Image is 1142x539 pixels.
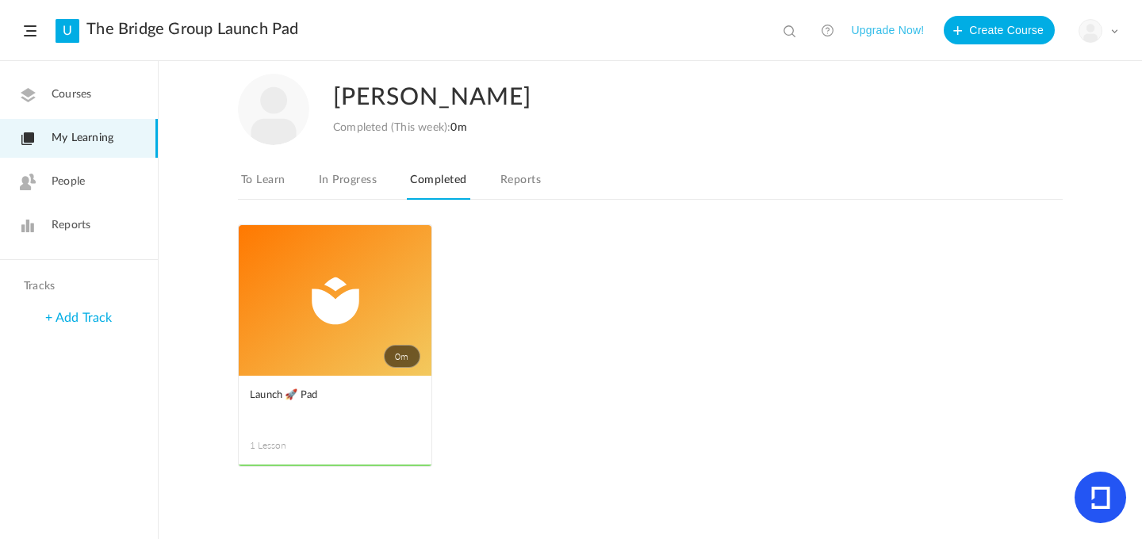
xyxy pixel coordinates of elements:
a: In Progress [316,170,380,200]
span: Launch 🚀 Pad [250,387,397,404]
span: Courses [52,86,91,103]
h2: [PERSON_NAME] [333,74,993,121]
span: 0m [384,345,420,368]
span: Reports [52,217,90,234]
a: Completed [407,170,469,200]
span: My Learning [52,130,113,147]
a: Launch 🚀 Pad [250,387,420,422]
img: user-image.png [238,74,309,145]
a: U [56,19,79,43]
div: Completed (This week): [333,121,467,135]
span: 0m [450,122,466,133]
button: Create Course [944,16,1055,44]
a: 0m [239,225,431,376]
a: + Add Track [45,312,112,324]
button: Upgrade Now! [851,16,924,44]
img: user-image.png [1079,20,1102,42]
a: The Bridge Group Launch Pad [86,20,298,39]
span: People [52,174,85,190]
a: Reports [497,170,544,200]
a: To Learn [238,170,289,200]
span: 1 Lesson [250,438,335,453]
h4: Tracks [24,280,130,293]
